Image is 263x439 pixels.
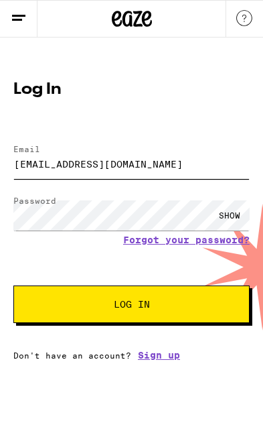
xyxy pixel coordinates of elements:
h1: Log In [13,82,250,98]
a: Sign up [138,350,180,361]
div: Don't have an account? [13,350,250,361]
label: Password [13,196,56,205]
span: Log In [114,300,150,309]
span: Hi. Need any help? [9,10,110,23]
button: Log In [13,286,250,323]
label: Email [13,145,40,153]
div: SHOW [209,200,250,231]
a: Forgot your password? [123,235,250,245]
input: Email [13,149,250,179]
